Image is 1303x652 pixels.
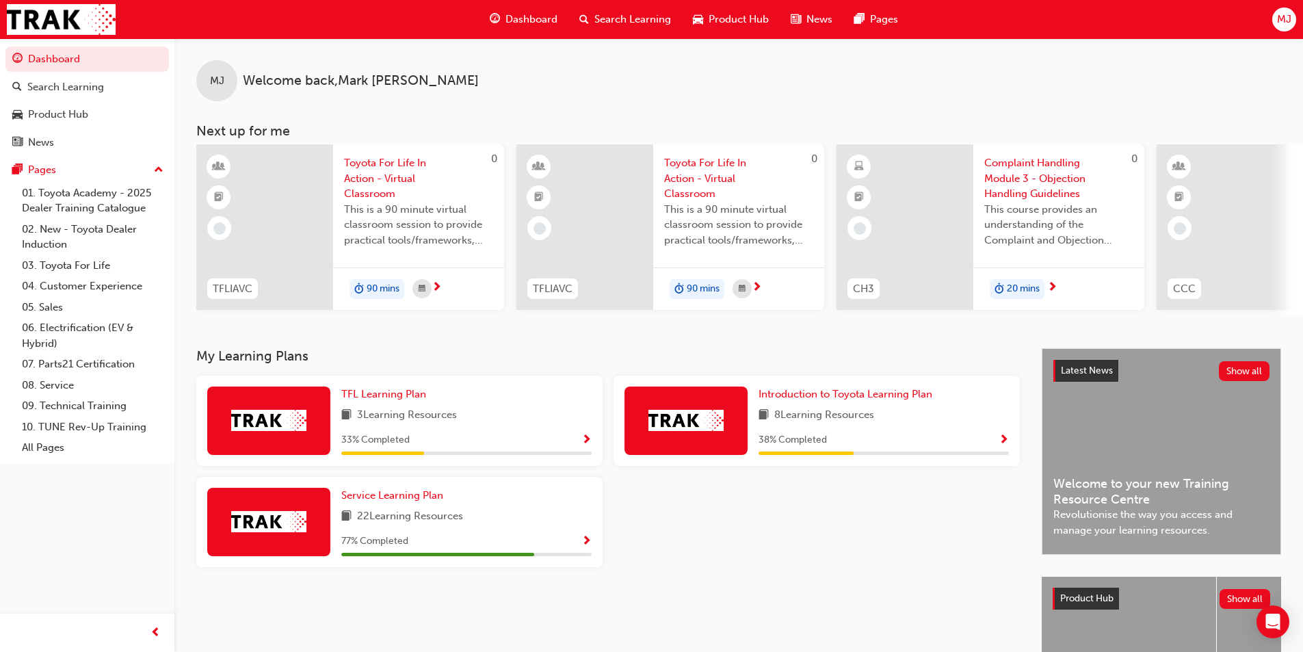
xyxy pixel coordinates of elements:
span: 90 mins [367,281,399,297]
a: car-iconProduct Hub [682,5,780,34]
span: Service Learning Plan [341,489,443,501]
span: booktick-icon [534,189,544,207]
span: Show Progress [581,536,592,548]
span: pages-icon [854,11,865,28]
span: Revolutionise the way you access and manage your learning resources. [1053,507,1269,538]
a: guage-iconDashboard [479,5,568,34]
div: Product Hub [28,107,88,122]
a: 06. Electrification (EV & Hybrid) [16,317,169,354]
span: book-icon [759,407,769,424]
span: Toyota For Life In Action - Virtual Classroom [664,155,813,202]
button: Show Progress [999,432,1009,449]
span: 8 Learning Resources [774,407,874,424]
div: News [28,135,54,151]
span: Toyota For Life In Action - Virtual Classroom [344,155,493,202]
span: Latest News [1061,365,1113,376]
a: 10. TUNE Rev-Up Training [16,417,169,438]
span: learningRecordVerb_NONE-icon [213,222,226,235]
a: 09. Technical Training [16,395,169,417]
a: All Pages [16,437,169,458]
span: learningResourceType_INSTRUCTOR_LED-icon [214,158,224,176]
button: DashboardSearch LearningProduct HubNews [5,44,169,157]
h3: My Learning Plans [196,348,1020,364]
span: Show Progress [581,434,592,447]
button: Pages [5,157,169,183]
a: search-iconSearch Learning [568,5,682,34]
img: Trak [231,410,306,431]
span: news-icon [12,137,23,149]
span: up-icon [154,161,163,179]
a: 01. Toyota Academy - 2025 Dealer Training Catalogue [16,183,169,219]
span: learningRecordVerb_NONE-icon [534,222,546,235]
span: 90 mins [687,281,720,297]
a: Latest NewsShow allWelcome to your new Training Resource CentreRevolutionise the way you access a... [1042,348,1281,555]
span: pages-icon [12,164,23,177]
span: search-icon [579,11,589,28]
span: car-icon [693,11,703,28]
span: next-icon [1047,282,1057,294]
span: 0 [1131,153,1137,165]
a: pages-iconPages [843,5,909,34]
h3: Next up for me [174,123,1303,139]
span: TFLIAVC [533,281,572,297]
span: learningRecordVerb_NONE-icon [854,222,866,235]
img: Trak [231,511,306,532]
img: Trak [7,4,116,35]
span: Product Hub [709,12,769,27]
span: Welcome back , Mark [PERSON_NAME] [243,73,479,89]
a: News [5,130,169,155]
button: MJ [1272,8,1296,31]
span: book-icon [341,508,352,525]
a: 05. Sales [16,297,169,318]
a: 04. Customer Experience [16,276,169,297]
span: calendar-icon [739,281,746,298]
div: Open Intercom Messenger [1256,605,1289,638]
a: news-iconNews [780,5,843,34]
a: 0TFLIAVCToyota For Life In Action - Virtual ClassroomThis is a 90 minute virtual classroom sessio... [516,144,824,310]
span: guage-icon [12,53,23,66]
span: next-icon [752,282,762,294]
a: Product Hub [5,102,169,127]
span: 22 Learning Resources [357,508,463,525]
span: 33 % Completed [341,432,410,448]
a: Latest NewsShow all [1053,360,1269,382]
span: 38 % Completed [759,432,827,448]
button: Show Progress [581,533,592,550]
a: 0CH3Complaint Handling Module 3 - Objection Handling GuidelinesThis course provides an understand... [837,144,1144,310]
a: 07. Parts21 Certification [16,354,169,375]
span: CH3 [853,281,874,297]
span: CCC [1173,281,1196,297]
span: learningResourceType_INSTRUCTOR_LED-icon [1174,158,1184,176]
span: search-icon [12,81,22,94]
span: duration-icon [674,281,684,298]
a: Search Learning [5,75,169,100]
a: 08. Service [16,375,169,396]
button: Show Progress [581,432,592,449]
button: Show all [1219,361,1270,381]
a: Service Learning Plan [341,488,449,504]
span: Show Progress [999,434,1009,447]
span: 20 mins [1007,281,1040,297]
span: MJ [210,73,224,89]
span: booktick-icon [214,189,224,207]
span: 0 [491,153,497,165]
span: This is a 90 minute virtual classroom session to provide practical tools/frameworks, behaviours a... [664,202,813,248]
a: Introduction to Toyota Learning Plan [759,387,938,402]
span: 3 Learning Resources [357,407,457,424]
span: booktick-icon [1174,189,1184,207]
span: learningResourceType_INSTRUCTOR_LED-icon [534,158,544,176]
span: TFLIAVC [213,281,252,297]
a: TFL Learning Plan [341,387,432,402]
div: Search Learning [27,79,104,95]
a: 02. New - Toyota Dealer Induction [16,219,169,255]
img: Trak [648,410,724,431]
span: learningResourceType_ELEARNING-icon [854,158,864,176]
span: Complaint Handling Module 3 - Objection Handling Guidelines [984,155,1133,202]
span: MJ [1277,12,1291,27]
span: booktick-icon [854,189,864,207]
span: Introduction to Toyota Learning Plan [759,388,932,400]
a: 0TFLIAVCToyota For Life In Action - Virtual ClassroomThis is a 90 minute virtual classroom sessio... [196,144,504,310]
span: 77 % Completed [341,534,408,549]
